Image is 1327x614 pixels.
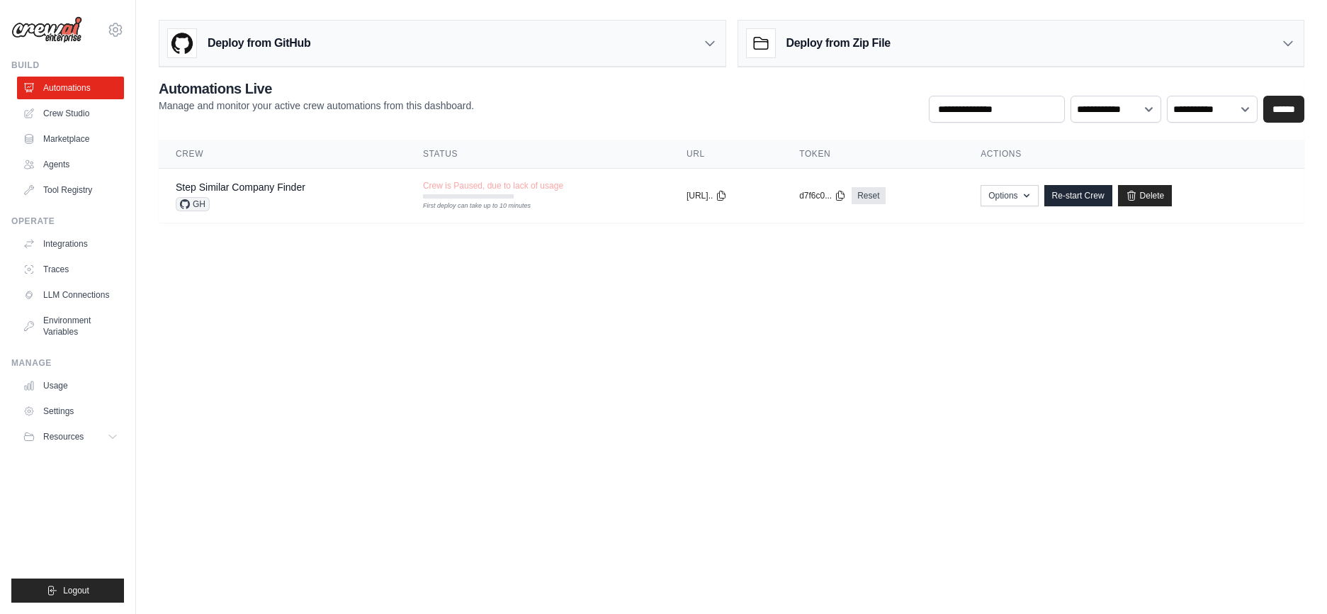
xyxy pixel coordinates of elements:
a: Reset [852,187,885,204]
a: Delete [1118,185,1173,206]
th: Token [782,140,964,169]
p: Manage and monitor your active crew automations from this dashboard. [159,99,474,113]
th: Crew [159,140,406,169]
a: Settings [17,400,124,423]
span: Crew is Paused, due to lack of usage [423,180,563,191]
span: GH [176,197,210,211]
button: Resources [17,425,124,448]
div: Build [11,60,124,71]
th: Actions [964,140,1304,169]
span: Resources [43,431,84,442]
a: Tool Registry [17,179,124,201]
button: Logout [11,579,124,603]
a: Environment Variables [17,309,124,343]
a: Usage [17,374,124,397]
span: Logout [63,585,89,596]
a: Marketplace [17,128,124,150]
button: d7f6c0... [799,190,846,201]
a: Automations [17,77,124,99]
img: GitHub Logo [168,29,196,57]
a: Integrations [17,233,124,255]
a: Crew Studio [17,102,124,125]
div: Manage [11,357,124,369]
a: Re-start Crew [1044,185,1112,206]
img: Logo [11,16,82,43]
h3: Deploy from Zip File [786,35,891,52]
a: LLM Connections [17,284,124,306]
h2: Automations Live [159,79,474,99]
div: Operate [11,216,124,227]
a: Step Similar Company Finder [176,182,305,193]
th: Status [406,140,670,169]
th: URL [670,140,782,169]
h3: Deploy from GitHub [208,35,310,52]
a: Traces [17,258,124,281]
a: Agents [17,153,124,176]
div: First deploy can take up to 10 minutes [423,201,514,211]
button: Options [981,185,1038,206]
